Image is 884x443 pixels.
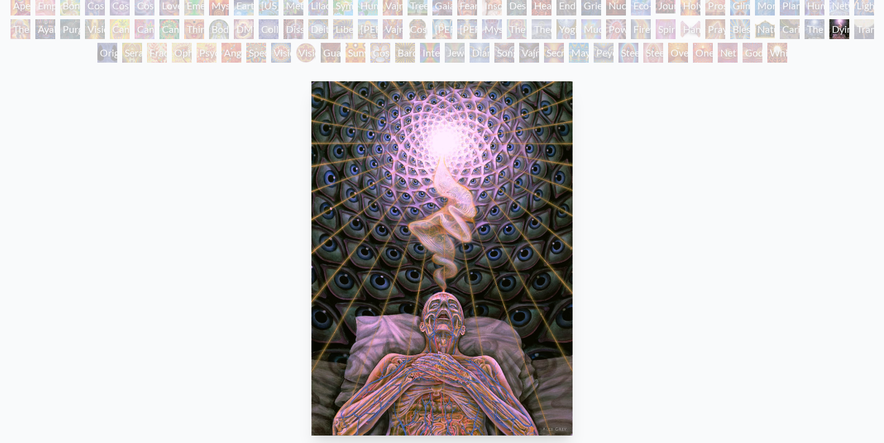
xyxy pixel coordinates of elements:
[85,19,105,39] div: Vision Tree
[457,19,477,39] div: [PERSON_NAME]
[110,19,130,39] div: Cannabis Mudra
[122,43,142,63] div: Seraphic Transport Docking on the Third Eye
[569,43,589,63] div: Mayan Being
[755,19,775,39] div: Nature of Mind
[311,81,572,436] img: Dying-1990-Alex-Grey-watermarked.jpg
[420,43,440,63] div: Interbeing
[11,19,30,39] div: The Shulgins and their Alchemical Angels
[668,43,688,63] div: Oversoul
[209,19,229,39] div: Body/Mind as a Vibratory Field of Energy
[383,19,403,39] div: Vajra Guru
[246,43,266,63] div: Spectral Lotus
[445,43,465,63] div: Jewel Being
[532,19,551,39] div: Theologue
[221,43,241,63] div: Angel Skin
[321,43,341,63] div: Guardian of Infinite Vision
[618,43,638,63] div: Steeplehead 1
[259,19,279,39] div: Collective Vision
[470,43,489,63] div: Diamond Being
[780,19,800,39] div: Caring
[482,19,502,39] div: Mystic Eye
[805,19,824,39] div: The Soul Finds It's Way
[271,43,291,63] div: Vision Crystal
[606,19,626,39] div: Power to the Peaceful
[767,43,787,63] div: White Light
[234,19,254,39] div: DMT - The Spirit Molecule
[556,19,576,39] div: Yogi & the Möbius Sphere
[581,19,601,39] div: Mudra
[705,19,725,39] div: Praying Hands
[333,19,353,39] div: Liberation Through Seeing
[197,43,217,63] div: Psychomicrograph of a Fractal Paisley Cherub Feather Tip
[35,19,55,39] div: Ayahuasca Visitation
[184,19,204,39] div: Third Eye Tears of Joy
[681,19,700,39] div: Hands that See
[147,43,167,63] div: Fractal Eyes
[718,43,738,63] div: Net of Being
[172,43,192,63] div: Ophanic Eyelash
[594,43,614,63] div: Peyote Being
[631,19,651,39] div: Firewalking
[693,43,713,63] div: One
[60,19,80,39] div: Purging
[296,43,316,63] div: Vision [PERSON_NAME]
[395,43,415,63] div: Bardo Being
[159,19,179,39] div: Cannabacchus
[643,43,663,63] div: Steeplehead 2
[308,19,328,39] div: Deities & Demons Drinking from the Milky Pool
[284,19,303,39] div: Dissectional Art for Tool's Lateralus CD
[346,43,365,63] div: Sunyata
[370,43,390,63] div: Cosmic Elf
[854,19,874,39] div: Transfiguration
[494,43,514,63] div: Song of Vajra Being
[408,19,427,39] div: Cosmic [DEMOGRAPHIC_DATA]
[829,19,849,39] div: Dying
[432,19,452,39] div: [PERSON_NAME]
[730,19,750,39] div: Blessing Hand
[507,19,527,39] div: The Seer
[544,43,564,63] div: Secret Writing Being
[519,43,539,63] div: Vajra Being
[743,43,762,63] div: Godself
[97,43,117,63] div: Original Face
[358,19,378,39] div: [PERSON_NAME]
[135,19,154,39] div: Cannabis Sutra
[656,19,676,39] div: Spirit Animates the Flesh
